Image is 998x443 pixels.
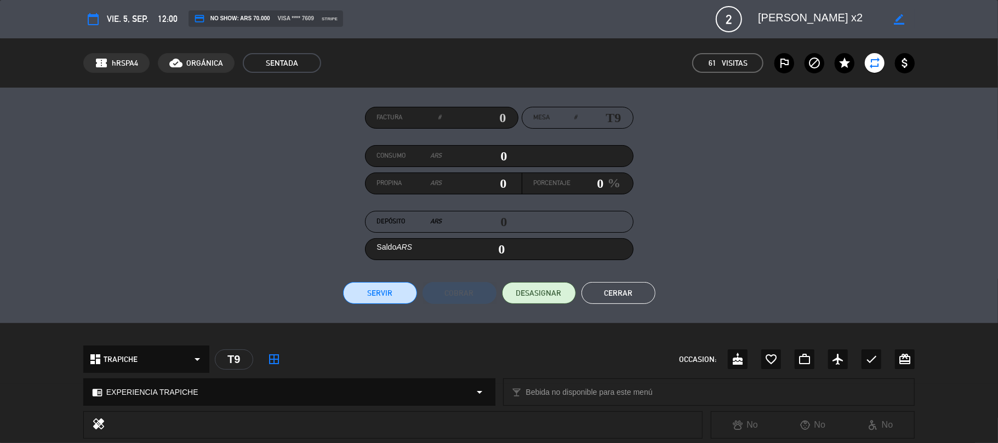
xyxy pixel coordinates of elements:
[377,112,442,123] label: Factura
[838,56,851,70] i: star
[377,178,442,189] label: Propina
[377,241,413,254] label: Saldo
[322,15,338,22] span: stripe
[215,349,253,370] div: T9
[808,56,821,70] i: block
[765,353,778,366] i: favorite_border
[83,9,103,29] button: calendar_today
[578,110,621,126] input: number
[581,282,655,304] button: Cerrar
[474,386,487,399] i: arrow_drop_down
[571,175,604,192] input: 0
[502,282,576,304] button: DESASIGNAR
[112,57,138,70] span: hRSPA4
[107,12,149,26] span: vie. 5, sep.
[396,243,412,251] em: ARS
[169,56,183,70] i: cloud_done
[92,387,102,398] i: chrome_reader_mode
[512,387,522,398] i: local_bar
[243,53,321,73] span: SENTADA
[194,13,205,24] i: credit_card
[106,386,198,399] span: EXPERIENCIA TRAPICHE
[711,418,779,432] div: No
[191,353,204,366] i: arrow_drop_down
[423,282,497,304] button: Cobrar
[831,353,845,366] i: airplanemode_active
[377,151,442,162] label: Consumo
[431,216,442,227] em: ARS
[847,418,914,432] div: No
[779,418,847,432] div: No
[343,282,417,304] button: Servir
[534,112,550,123] span: Mesa
[894,14,904,25] i: border_color
[442,175,507,192] input: 0
[604,172,621,194] em: %
[377,216,442,227] label: Depósito
[898,353,911,366] i: card_giftcard
[186,57,223,70] span: ORGÁNICA
[442,148,507,164] input: 0
[534,178,571,189] label: Porcentaje
[267,353,281,366] i: border_all
[104,353,138,366] span: TRAPICHE
[431,151,442,162] em: ARS
[438,112,442,123] em: #
[516,287,562,299] span: DESASIGNAR
[722,57,748,70] em: Visitas
[194,13,270,24] span: NO SHOW: ARS 70.000
[158,12,178,26] span: 12:00
[716,6,742,32] span: 2
[731,353,744,366] i: cake
[679,353,716,366] span: OCCASION:
[526,386,653,399] span: Bebida no disponible para este menú
[865,353,878,366] i: check
[778,56,791,70] i: outlined_flag
[709,57,716,70] span: 61
[95,56,108,70] span: confirmation_number
[898,56,911,70] i: attach_money
[430,178,442,189] em: ARS
[574,112,578,123] em: #
[89,353,102,366] i: dashboard
[92,417,105,433] i: healing
[798,353,811,366] i: work_outline
[442,110,506,126] input: 0
[868,56,881,70] i: repeat
[87,13,100,26] i: calendar_today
